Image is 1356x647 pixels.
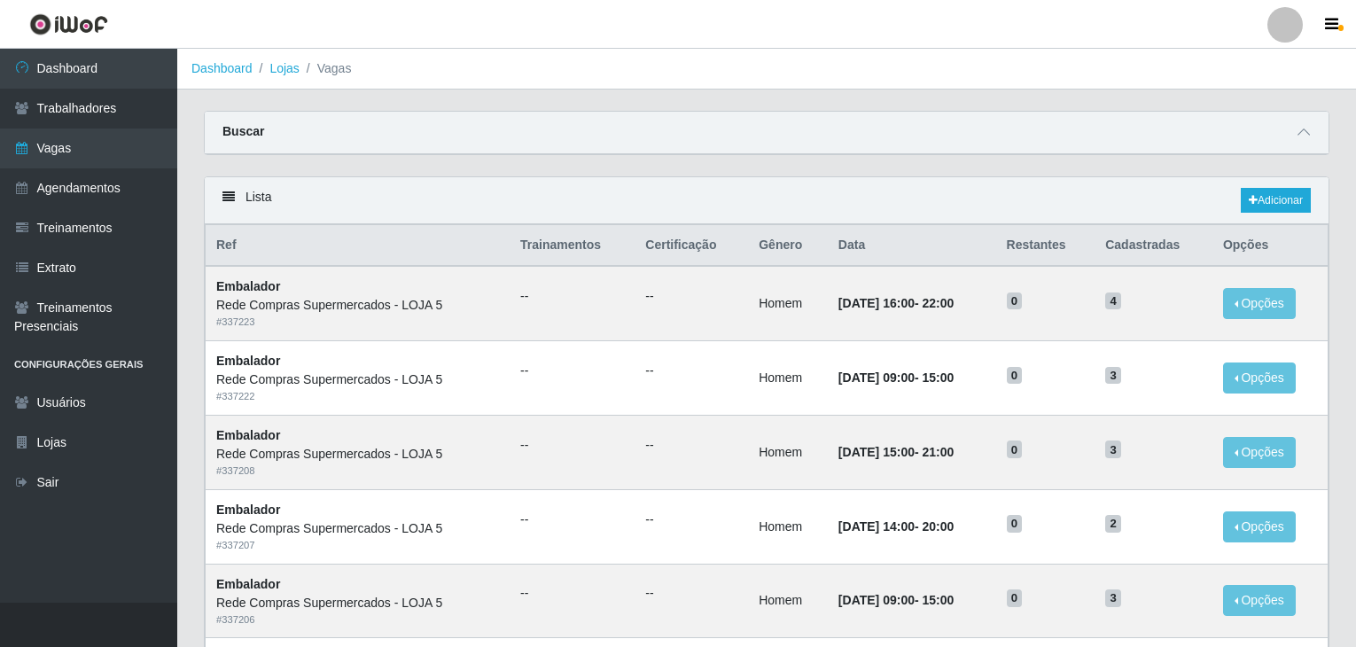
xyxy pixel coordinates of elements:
strong: Embalador [216,577,280,591]
strong: - [838,445,954,459]
time: 20:00 [923,519,955,534]
time: [DATE] 16:00 [838,296,915,310]
time: 15:00 [923,593,955,607]
td: Homem [748,266,828,340]
a: Adicionar [1241,188,1311,213]
td: Homem [748,341,828,416]
span: 0 [1007,589,1023,607]
time: 22:00 [923,296,955,310]
strong: Embalador [216,428,280,442]
strong: Embalador [216,503,280,517]
th: Gênero [748,225,828,267]
strong: Buscar [222,124,264,138]
div: Rede Compras Supermercados - LOJA 5 [216,594,499,612]
ul: -- [645,362,737,380]
ul: -- [520,584,624,603]
div: Rede Compras Supermercados - LOJA 5 [216,445,499,464]
div: # 337208 [216,464,499,479]
td: Homem [748,564,828,638]
img: CoreUI Logo [29,13,108,35]
time: 21:00 [923,445,955,459]
time: [DATE] 15:00 [838,445,915,459]
td: Homem [748,415,828,489]
button: Opções [1223,362,1296,394]
ul: -- [645,436,737,455]
th: Trainamentos [510,225,635,267]
th: Data [828,225,996,267]
div: # 337207 [216,538,499,553]
ul: -- [645,511,737,529]
button: Opções [1223,585,1296,616]
th: Ref [206,225,510,267]
th: Opções [1212,225,1329,267]
span: 3 [1105,440,1121,458]
span: 3 [1105,367,1121,385]
strong: Embalador [216,354,280,368]
time: [DATE] 14:00 [838,519,915,534]
strong: - [838,296,954,310]
a: Lojas [269,61,299,75]
span: 0 [1007,367,1023,385]
span: 2 [1105,515,1121,533]
strong: - [838,593,954,607]
time: [DATE] 09:00 [838,593,915,607]
th: Cadastradas [1095,225,1212,267]
span: 0 [1007,292,1023,310]
time: 15:00 [923,370,955,385]
ul: -- [645,287,737,306]
ul: -- [520,362,624,380]
strong: - [838,370,954,385]
strong: Embalador [216,279,280,293]
div: Rede Compras Supermercados - LOJA 5 [216,370,499,389]
span: 0 [1007,515,1023,533]
span: 3 [1105,589,1121,607]
li: Vagas [300,59,352,78]
ul: -- [520,511,624,529]
span: 0 [1007,440,1023,458]
nav: breadcrumb [177,49,1356,90]
ul: -- [645,584,737,603]
span: 4 [1105,292,1121,310]
div: Lista [205,177,1329,224]
ul: -- [520,287,624,306]
button: Opções [1223,511,1296,542]
button: Opções [1223,437,1296,468]
div: # 337223 [216,315,499,330]
a: Dashboard [191,61,253,75]
div: Rede Compras Supermercados - LOJA 5 [216,519,499,538]
td: Homem [748,489,828,564]
time: [DATE] 09:00 [838,370,915,385]
th: Certificação [635,225,748,267]
th: Restantes [996,225,1095,267]
strong: - [838,519,954,534]
div: # 337222 [216,389,499,404]
div: # 337206 [216,612,499,628]
ul: -- [520,436,624,455]
button: Opções [1223,288,1296,319]
div: Rede Compras Supermercados - LOJA 5 [216,296,499,315]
